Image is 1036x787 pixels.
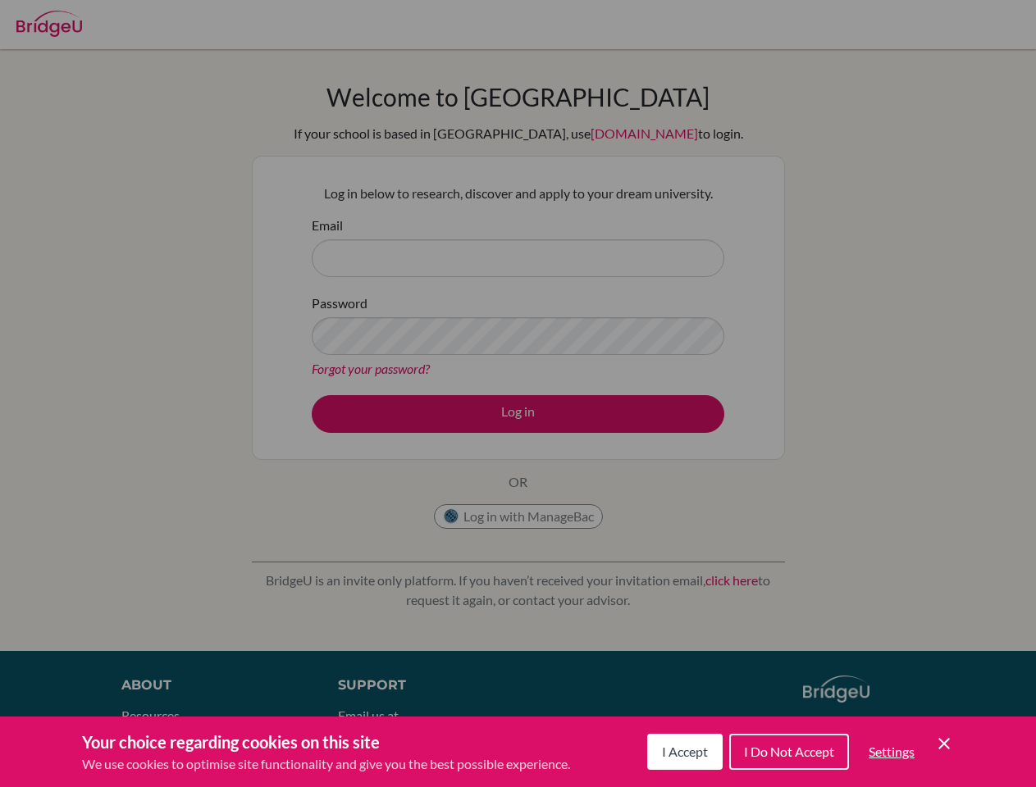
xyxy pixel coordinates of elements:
span: Settings [869,744,915,759]
span: I Do Not Accept [744,744,834,759]
button: Settings [856,735,928,768]
button: I Do Not Accept [729,734,849,770]
span: I Accept [662,744,708,759]
h3: Your choice regarding cookies on this site [82,730,570,754]
p: We use cookies to optimise site functionality and give you the best possible experience. [82,754,570,774]
button: Save and close [934,734,954,753]
button: I Accept [647,734,723,770]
